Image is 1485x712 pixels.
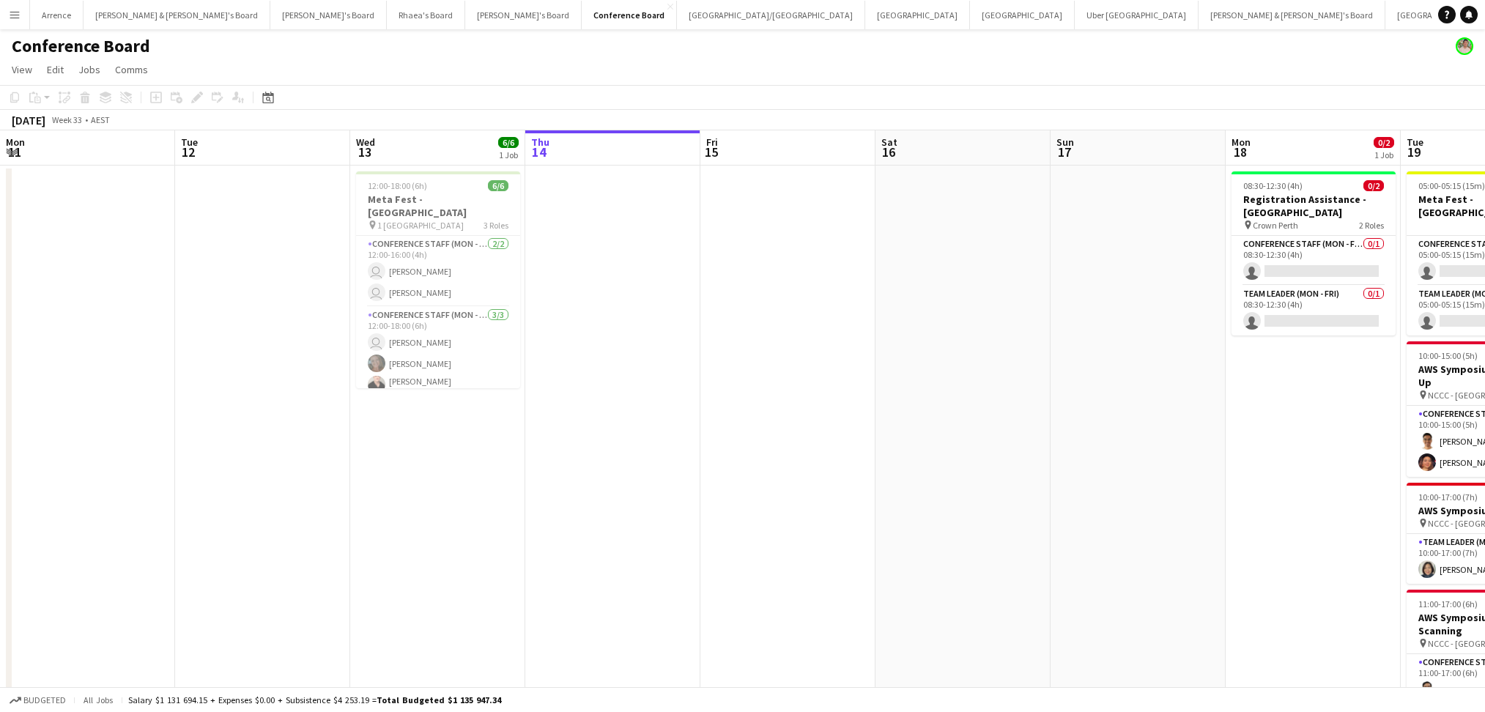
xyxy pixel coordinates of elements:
button: [GEOGRAPHIC_DATA]/[GEOGRAPHIC_DATA] [677,1,865,29]
button: [PERSON_NAME]'s Board [465,1,582,29]
button: [PERSON_NAME] & [PERSON_NAME]'s Board [84,1,270,29]
button: Arrence [30,1,84,29]
button: [GEOGRAPHIC_DATA] [970,1,1075,29]
button: [GEOGRAPHIC_DATA] [865,1,970,29]
span: Budgeted [23,695,66,705]
button: Rhaea's Board [387,1,465,29]
app-user-avatar: Arrence Torres [1456,37,1473,55]
span: Total Budgeted $1 135 947.34 [377,694,501,705]
button: Budgeted [7,692,68,708]
span: All jobs [81,694,116,705]
button: Conference Board [582,1,677,29]
div: Salary $1 131 694.15 + Expenses $0.00 + Subsistence $4 253.19 = [128,694,501,705]
button: [PERSON_NAME]'s Board [270,1,387,29]
button: Uber [GEOGRAPHIC_DATA] [1075,1,1199,29]
button: [PERSON_NAME] & [PERSON_NAME]'s Board [1199,1,1385,29]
